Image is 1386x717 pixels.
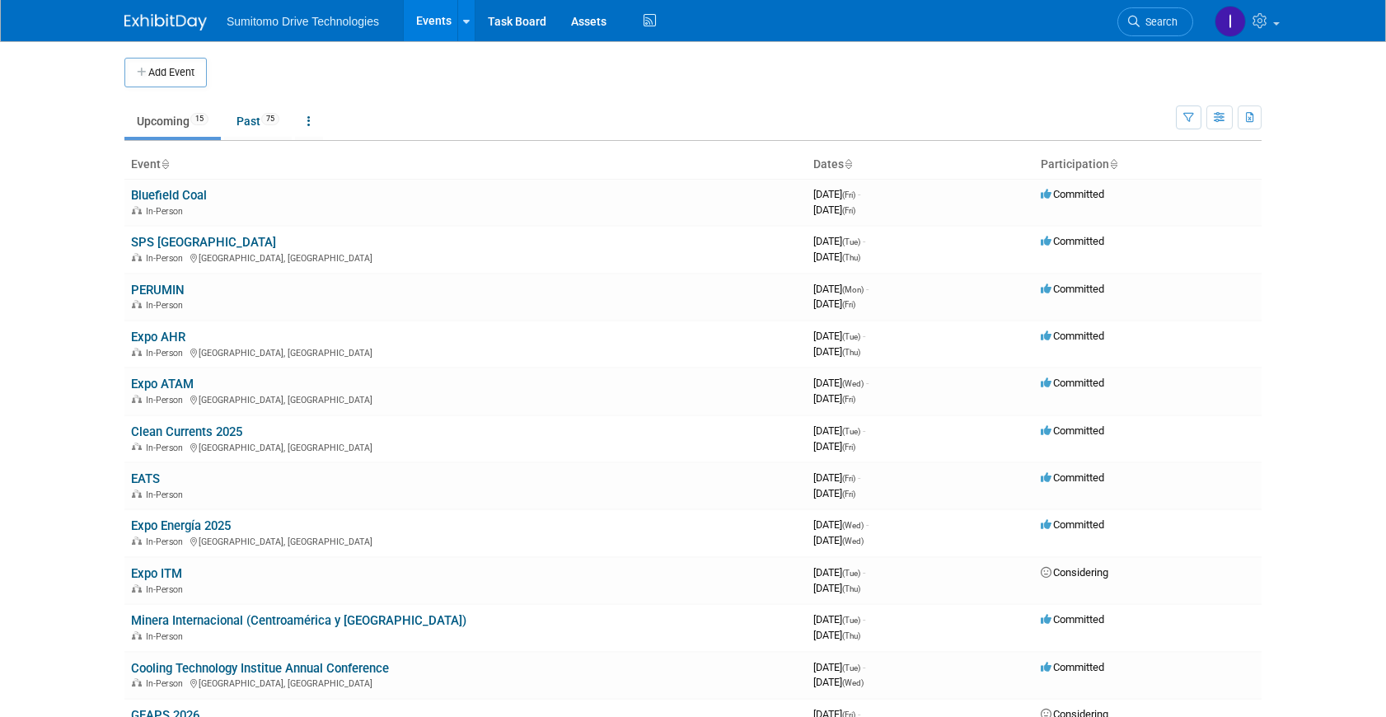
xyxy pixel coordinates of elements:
[813,487,855,499] span: [DATE]
[1041,188,1104,200] span: Committed
[132,253,142,261] img: In-Person Event
[131,345,800,358] div: [GEOGRAPHIC_DATA], [GEOGRAPHIC_DATA]
[842,379,864,388] span: (Wed)
[863,566,865,579] span: -
[813,188,860,200] span: [DATE]
[842,663,860,672] span: (Tue)
[131,518,231,533] a: Expo Energía 2025
[842,443,855,452] span: (Fri)
[813,629,860,641] span: [DATE]
[813,613,865,626] span: [DATE]
[844,157,852,171] a: Sort by Start Date
[863,235,865,247] span: -
[1109,157,1117,171] a: Sort by Participation Type
[132,443,142,451] img: In-Person Event
[131,424,242,439] a: Clean Currents 2025
[842,584,860,593] span: (Thu)
[863,424,865,437] span: -
[1034,151,1262,179] th: Participation
[842,395,855,404] span: (Fri)
[124,58,207,87] button: Add Event
[1041,613,1104,626] span: Committed
[842,190,855,199] span: (Fri)
[813,566,865,579] span: [DATE]
[146,253,188,264] span: In-Person
[132,537,142,545] img: In-Person Event
[261,113,279,125] span: 75
[131,251,800,264] div: [GEOGRAPHIC_DATA], [GEOGRAPHIC_DATA]
[813,235,865,247] span: [DATE]
[813,345,860,358] span: [DATE]
[863,661,865,673] span: -
[1041,471,1104,484] span: Committed
[1041,661,1104,673] span: Committed
[813,676,864,688] span: [DATE]
[131,283,185,298] a: PERUMIN
[1041,330,1104,342] span: Committed
[131,377,194,391] a: Expo ATAM
[813,298,855,310] span: [DATE]
[146,300,188,311] span: In-Person
[813,471,860,484] span: [DATE]
[146,537,188,547] span: In-Person
[842,332,860,341] span: (Tue)
[842,569,860,578] span: (Tue)
[807,151,1034,179] th: Dates
[1041,424,1104,437] span: Committed
[227,15,379,28] span: Sumitomo Drive Technologies
[1041,518,1104,531] span: Committed
[124,105,221,137] a: Upcoming15
[146,678,188,689] span: In-Person
[131,235,276,250] a: SPS [GEOGRAPHIC_DATA]
[224,105,292,137] a: Past75
[132,678,142,687] img: In-Person Event
[842,348,860,357] span: (Thu)
[146,395,188,405] span: In-Person
[842,237,860,246] span: (Tue)
[146,631,188,642] span: In-Person
[866,518,869,531] span: -
[132,300,142,308] img: In-Person Event
[1041,377,1104,389] span: Committed
[1041,566,1108,579] span: Considering
[842,285,864,294] span: (Mon)
[132,395,142,403] img: In-Person Event
[842,678,864,687] span: (Wed)
[842,206,855,215] span: (Fri)
[842,521,864,530] span: (Wed)
[124,14,207,30] img: ExhibitDay
[813,424,865,437] span: [DATE]
[842,631,860,640] span: (Thu)
[863,330,865,342] span: -
[131,471,160,486] a: EATS
[131,440,800,453] div: [GEOGRAPHIC_DATA], [GEOGRAPHIC_DATA]
[842,253,860,262] span: (Thu)
[813,392,855,405] span: [DATE]
[131,534,800,547] div: [GEOGRAPHIC_DATA], [GEOGRAPHIC_DATA]
[146,584,188,595] span: In-Person
[132,490,142,498] img: In-Person Event
[146,490,188,500] span: In-Person
[146,206,188,217] span: In-Person
[132,584,142,593] img: In-Person Event
[863,613,865,626] span: -
[842,616,860,625] span: (Tue)
[131,566,182,581] a: Expo ITM
[842,427,860,436] span: (Tue)
[1117,7,1193,36] a: Search
[131,392,800,405] div: [GEOGRAPHIC_DATA], [GEOGRAPHIC_DATA]
[132,631,142,640] img: In-Person Event
[813,377,869,389] span: [DATE]
[190,113,208,125] span: 15
[866,377,869,389] span: -
[1215,6,1246,37] img: Iram Rincón
[131,676,800,689] div: [GEOGRAPHIC_DATA], [GEOGRAPHIC_DATA]
[1041,235,1104,247] span: Committed
[813,251,860,263] span: [DATE]
[858,188,860,200] span: -
[813,440,855,452] span: [DATE]
[132,348,142,356] img: In-Person Event
[842,537,864,546] span: (Wed)
[1041,283,1104,295] span: Committed
[813,534,864,546] span: [DATE]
